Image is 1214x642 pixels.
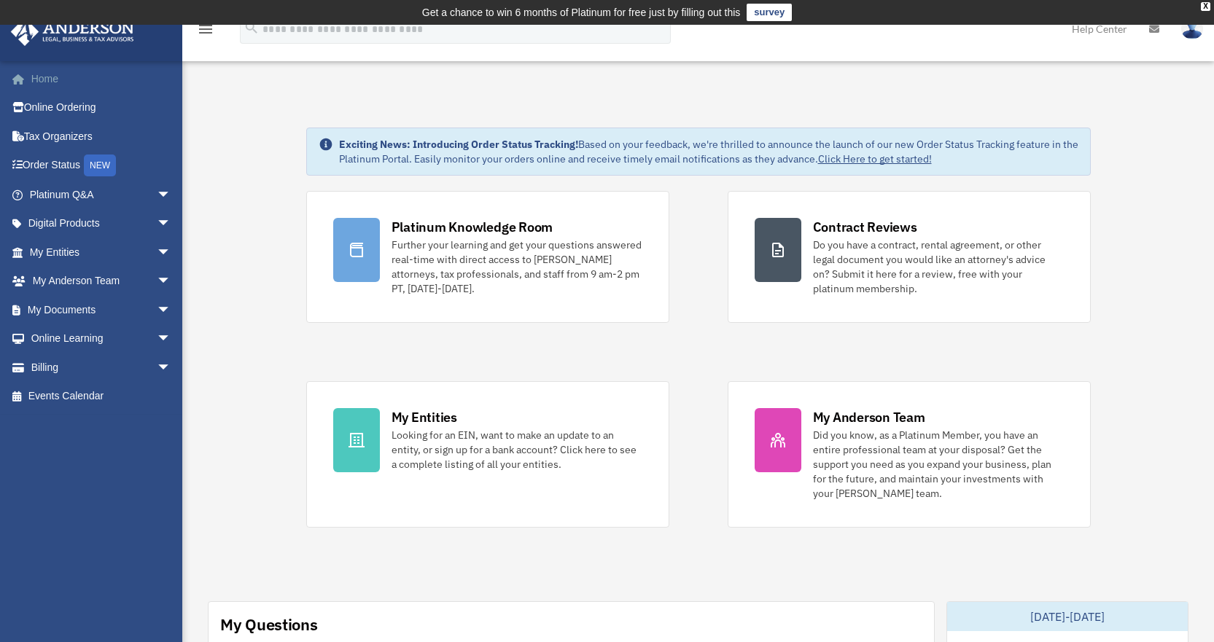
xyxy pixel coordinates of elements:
a: My Documentsarrow_drop_down [10,295,193,324]
div: Do you have a contract, rental agreement, or other legal document you would like an attorney's ad... [813,238,1064,296]
span: arrow_drop_down [157,209,186,239]
div: My Anderson Team [813,408,925,426]
span: arrow_drop_down [157,238,186,267]
a: Order StatusNEW [10,151,193,181]
div: Platinum Knowledge Room [392,218,553,236]
img: User Pic [1181,18,1203,39]
span: arrow_drop_down [157,324,186,354]
img: Anderson Advisors Platinum Portal [7,17,139,46]
a: Online Learningarrow_drop_down [10,324,193,353]
div: My Questions [220,614,318,635]
div: Get a chance to win 6 months of Platinum for free just by filling out this [422,4,741,21]
div: Did you know, as a Platinum Member, you have an entire professional team at your disposal? Get th... [813,428,1064,501]
strong: Exciting News: Introducing Order Status Tracking! [339,138,578,151]
a: My Anderson Team Did you know, as a Platinum Member, you have an entire professional team at your... [728,381,1091,528]
a: Digital Productsarrow_drop_down [10,209,193,238]
div: My Entities [392,408,457,426]
div: Based on your feedback, we're thrilled to announce the launch of our new Order Status Tracking fe... [339,137,1078,166]
a: Platinum Knowledge Room Further your learning and get your questions answered real-time with dire... [306,191,669,323]
a: Home [10,64,193,93]
div: NEW [84,154,116,176]
a: Events Calendar [10,382,193,411]
a: My Entities Looking for an EIN, want to make an update to an entity, or sign up for a bank accoun... [306,381,669,528]
span: arrow_drop_down [157,295,186,325]
span: arrow_drop_down [157,180,186,210]
a: My Entitiesarrow_drop_down [10,238,193,267]
a: Online Ordering [10,93,193,122]
a: Contract Reviews Do you have a contract, rental agreement, or other legal document you would like... [728,191,1091,323]
a: Platinum Q&Aarrow_drop_down [10,180,193,209]
div: Looking for an EIN, want to make an update to an entity, or sign up for a bank account? Click her... [392,428,642,471]
div: Further your learning and get your questions answered real-time with direct access to [PERSON_NAM... [392,238,642,296]
i: menu [197,20,214,38]
a: survey [747,4,792,21]
span: arrow_drop_down [157,267,186,297]
a: Tax Organizers [10,122,193,151]
a: Billingarrow_drop_down [10,353,193,382]
div: close [1201,2,1210,11]
div: Contract Reviews [813,218,917,236]
a: My Anderson Teamarrow_drop_down [10,267,193,296]
div: [DATE]-[DATE] [947,602,1188,631]
a: menu [197,26,214,38]
span: arrow_drop_down [157,353,186,383]
i: search [244,20,260,36]
a: Click Here to get started! [818,152,932,165]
